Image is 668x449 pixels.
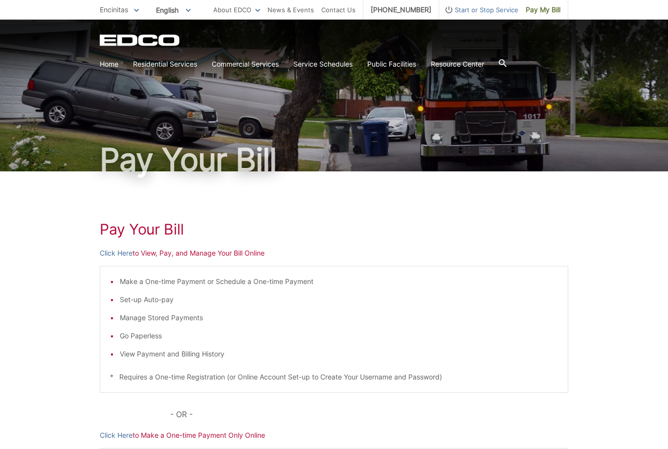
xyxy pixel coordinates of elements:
h1: Pay Your Bill [100,220,568,238]
a: Click Here [100,430,133,441]
a: Resource Center [431,59,484,70]
p: * Requires a One-time Registration (or Online Account Set-up to Create Your Username and Password) [110,372,558,382]
li: Make a One-time Payment or Schedule a One-time Payment [120,276,558,287]
a: About EDCO [213,4,260,15]
a: Public Facilities [367,59,416,70]
a: Contact Us [321,4,356,15]
span: Pay My Bill [526,4,560,15]
span: Encinitas [100,5,128,14]
a: News & Events [267,4,314,15]
a: Home [100,59,118,70]
a: Residential Services [133,59,197,70]
p: to Make a One-time Payment Only Online [100,430,568,441]
a: Commercial Services [212,59,279,70]
li: View Payment and Billing History [120,349,558,359]
span: English [149,2,198,18]
li: Set-up Auto-pay [120,294,558,305]
a: Click Here [100,248,133,259]
li: Go Paperless [120,331,558,341]
li: Manage Stored Payments [120,312,558,323]
p: - OR - [170,407,568,421]
h1: Pay Your Bill [100,144,568,175]
a: Service Schedules [293,59,353,70]
a: EDCD logo. Return to the homepage. [100,34,181,46]
p: to View, Pay, and Manage Your Bill Online [100,248,568,259]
